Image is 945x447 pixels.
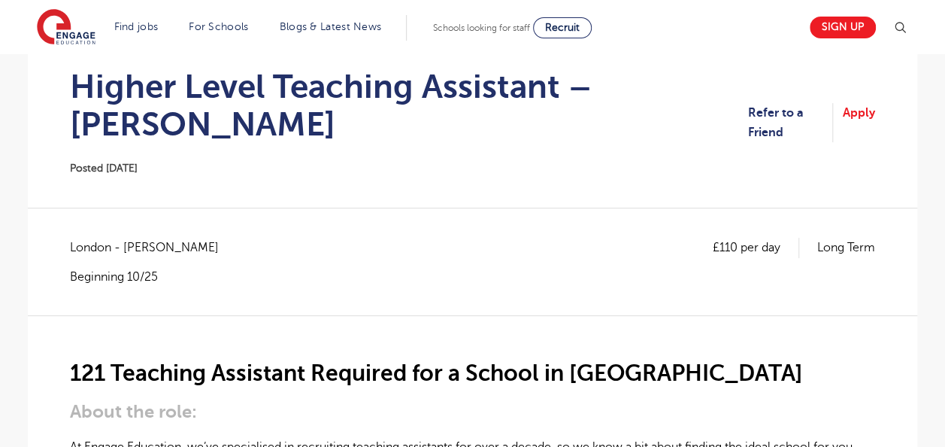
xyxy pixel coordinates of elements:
[280,21,382,32] a: Blogs & Latest News
[70,401,197,422] strong: About the role:
[533,17,592,38] a: Recruit
[37,9,95,47] img: Engage Education
[70,238,234,257] span: London - [PERSON_NAME]
[70,68,748,143] h1: Higher Level Teaching Assistant – [PERSON_NAME]
[545,22,580,33] span: Recruit
[748,103,833,143] a: Refer to a Friend
[70,269,234,285] p: Beginning 10/25
[843,103,875,143] a: Apply
[810,17,876,38] a: Sign up
[817,238,875,257] p: Long Term
[114,21,159,32] a: Find jobs
[433,23,530,33] span: Schools looking for staff
[713,238,799,257] p: £110 per day
[70,163,138,174] span: Posted [DATE]
[70,360,875,386] h2: 121 Teaching Assistant Required for a School in [GEOGRAPHIC_DATA]
[189,21,248,32] a: For Schools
